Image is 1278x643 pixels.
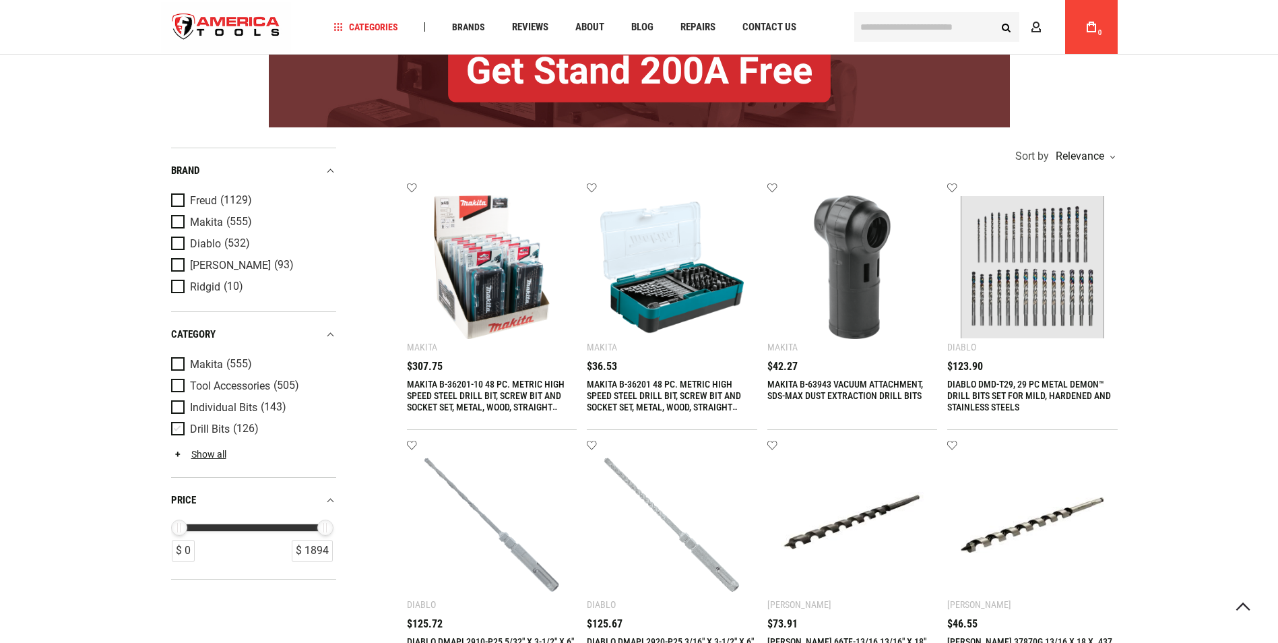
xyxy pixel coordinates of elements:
span: Diablo [190,238,221,250]
span: (532) [224,238,250,249]
span: $125.67 [587,619,622,630]
img: GREENLEE 66TF-13/16 13/16 [781,454,924,597]
span: (143) [261,402,286,413]
a: Individual Bits (143) [171,400,333,415]
div: Relevance [1052,151,1114,162]
a: Diablo (532) [171,237,333,251]
a: Show all [171,449,226,460]
a: Brands [446,18,491,36]
span: (10) [224,281,243,293]
span: $36.53 [587,361,617,372]
a: Blog [625,18,660,36]
a: Repairs [674,18,722,36]
span: Drill Bits [190,423,230,435]
span: (126) [233,423,259,435]
div: Makita [587,342,617,353]
span: Contact Us [742,22,796,32]
span: Ridgid [190,281,220,293]
a: MAKITA B-36201 48 PC. METRIC HIGH SPEED STEEL DRILL BIT, SCREW BIT AND SOCKET SET, METAL, WOOD, S... [587,379,741,424]
a: Makita (555) [171,357,333,372]
span: (555) [226,359,252,370]
div: category [171,326,336,344]
div: Diablo [947,342,976,353]
a: Contact Us [736,18,802,36]
div: Product Filters [171,148,336,580]
span: Reviews [512,22,548,32]
span: (505) [274,380,299,392]
span: 0 [1098,29,1102,36]
img: America Tools [161,2,292,53]
span: Freud [190,195,217,207]
div: [PERSON_NAME] [947,599,1011,610]
span: $123.90 [947,361,983,372]
a: MAKITA B-63943 VACUUM ATTACHMENT, SDS-MAX DUST EXTRACTION DRILL BITS [767,379,923,401]
span: Tool Accessories [190,380,270,392]
img: MAKITA B-36201-10 48 PC. METRIC HIGH SPEED STEEL DRILL BIT, SCREW BIT AND SOCKET SET, METAL, WOOD... [420,195,564,339]
span: Sort by [1015,151,1049,162]
img: DIABLO DMAPL2910-P25 5/32 [420,454,564,597]
a: store logo [161,2,292,53]
div: $ 1894 [292,540,333,562]
div: Brand [171,162,336,180]
a: MAKITA B-36201-10 48 PC. METRIC HIGH SPEED STEEL DRILL BIT, SCREW BIT AND SOCKET SET, METAL, WOOD... [407,379,565,424]
span: $46.55 [947,619,978,630]
span: (93) [274,259,294,271]
span: Makita [190,359,223,371]
div: Makita [407,342,437,353]
span: Makita [190,216,223,228]
a: Tool Accessories (505) [171,379,333,394]
img: MAKITA B-63943 VACUUM ATTACHMENT, SDS-MAX DUST EXTRACTION DRILL BITS [781,195,924,339]
a: Ridgid (10) [171,280,333,295]
span: (555) [226,216,252,228]
img: MAKITA B-36201 48 PC. METRIC HIGH SPEED STEEL DRILL BIT, SCREW BIT AND SOCKET SET, METAL, WOOD, S... [600,195,744,339]
img: DIABLO DMAPL2920-P25 3/16 [600,454,744,597]
span: Individual Bits [190,402,257,414]
span: $307.75 [407,361,443,372]
a: DIABLO DMD-T29, 29 PC METAL DEMON™ DRILL BITS SET FOR MILD, HARDENED AND STAINLESS STEELS [947,379,1111,412]
div: $ 0 [172,540,195,562]
a: Drill Bits (126) [171,422,333,437]
span: $125.72 [407,619,443,630]
a: Categories [327,18,404,36]
a: [PERSON_NAME] (93) [171,258,333,273]
a: Makita (555) [171,215,333,230]
span: [PERSON_NAME] [190,259,271,272]
button: Search [994,14,1019,40]
a: Freud (1129) [171,193,333,208]
div: price [171,491,336,510]
span: (1129) [220,195,252,206]
a: Reviews [506,18,554,36]
span: About [575,22,604,32]
div: [PERSON_NAME] [767,599,831,610]
div: Diablo [407,599,436,610]
div: Makita [767,342,798,353]
img: DIABLO DMD-T29, 29 PC METAL DEMON™ DRILL BITS SET FOR MILD, HARDENED AND STAINLESS STEELS [961,195,1104,339]
span: Blog [631,22,653,32]
span: Brands [452,22,485,32]
img: GREENLEE 37870G 13/16 X 18 X .437 NAIL EATER® EXTREME IMPACT BITS [961,454,1104,597]
a: About [569,18,610,36]
span: Categories [333,22,398,32]
span: $42.27 [767,361,798,372]
span: Repairs [680,22,715,32]
span: $73.91 [767,619,798,630]
div: Diablo [587,599,616,610]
